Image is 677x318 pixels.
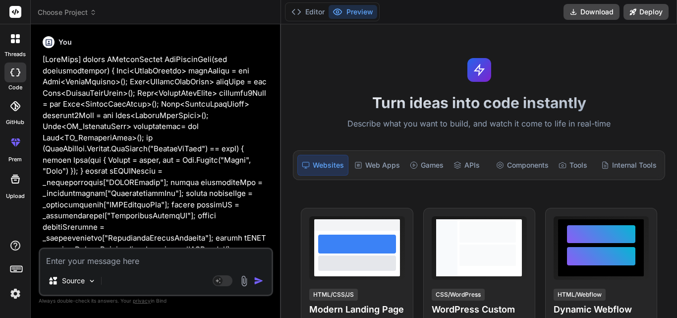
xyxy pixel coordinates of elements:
[309,289,358,301] div: HTML/CSS/JS
[238,275,250,287] img: attachment
[8,83,22,92] label: code
[623,4,669,20] button: Deploy
[88,277,96,285] img: Pick Models
[329,5,377,19] button: Preview
[4,50,26,59] label: threads
[450,155,490,176] div: APIs
[287,5,329,19] button: Editor
[554,289,606,301] div: HTML/Webflow
[6,118,24,127] label: GitHub
[6,192,25,200] label: Upload
[480,216,523,226] span: View Prompt
[432,289,485,301] div: CSS/WordPress
[297,155,348,176] div: Websites
[406,155,448,176] div: Games
[555,155,595,176] div: Tools
[38,7,97,17] span: Choose Project
[39,296,273,306] p: Always double-check its answers. Your in Bind
[350,155,404,176] div: Web Apps
[602,216,645,226] span: View Prompt
[58,37,72,47] h6: You
[564,4,620,20] button: Download
[254,276,264,286] img: icon
[8,155,22,164] label: prem
[492,155,553,176] div: Components
[287,94,671,112] h1: Turn ideas into code instantly
[358,216,401,226] span: View Prompt
[62,276,85,286] p: Source
[133,298,151,304] span: privacy
[287,118,671,130] p: Describe what you want to build, and watch it come to life in real-time
[309,303,404,317] h4: Modern Landing Page
[597,155,661,176] div: Internal Tools
[7,285,24,302] img: settings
